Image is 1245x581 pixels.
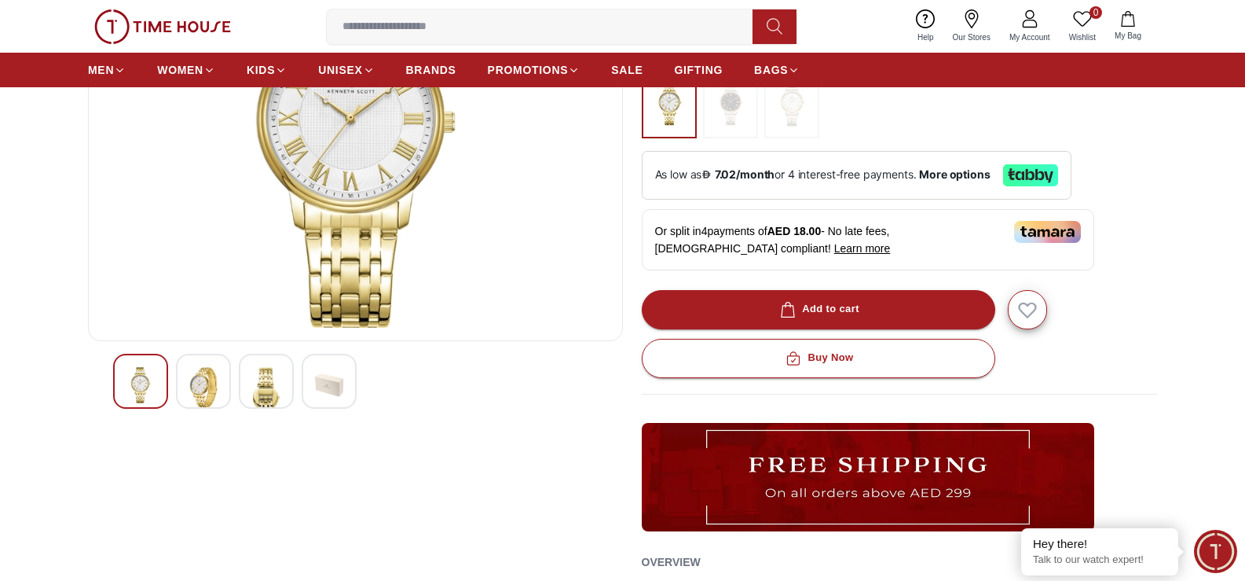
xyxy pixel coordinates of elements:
span: MEN [88,62,114,78]
a: Help [908,6,943,46]
a: BAGS [754,56,800,84]
button: My Bag [1105,8,1151,45]
span: BRANDS [406,62,456,78]
img: ... [772,77,811,131]
span: Help [911,31,940,43]
span: Wishlist [1063,31,1102,43]
span: Our Stores [947,31,997,43]
span: BAGS [754,62,788,78]
div: Or split in 4 payments of - No late fees, [DEMOGRAPHIC_DATA] compliant! [642,209,1094,270]
img: ... [711,77,750,131]
a: GIFTING [674,56,723,84]
span: AED 18.00 [767,225,821,237]
span: SALE [611,62,643,78]
span: 0 [1089,6,1102,19]
span: My Bag [1108,30,1148,42]
div: Hey there! [1033,536,1166,552]
img: ... [94,9,231,44]
a: MEN [88,56,126,84]
button: Buy Now [642,339,995,378]
button: Add to cart [642,290,995,329]
img: ... [642,423,1094,531]
img: Kenneth Scott Men's White Dial Analog Watch - K22029-GBGW [252,367,280,422]
span: Learn more [834,242,891,255]
div: Chat Widget [1194,530,1237,573]
a: 0Wishlist [1060,6,1105,46]
img: Tamara [1014,221,1081,243]
a: SALE [611,56,643,84]
span: GIFTING [674,62,723,78]
img: ... [650,77,689,131]
span: PROMOTIONS [488,62,569,78]
img: Kenneth Scott Men's White Dial Analog Watch - K22029-GBGW [189,367,218,408]
h2: Overview [642,550,701,574]
a: UNISEX [318,56,374,84]
span: KIDS [247,62,275,78]
div: Add to cart [777,300,859,318]
a: KIDS [247,56,287,84]
div: Buy Now [782,349,853,367]
a: BRANDS [406,56,456,84]
span: WOMEN [157,62,203,78]
a: PROMOTIONS [488,56,580,84]
span: My Account [1003,31,1056,43]
a: Our Stores [943,6,1000,46]
span: UNISEX [318,62,362,78]
a: WOMEN [157,56,215,84]
img: Kenneth Scott Men's White Dial Analog Watch - K22029-GBGW [315,367,343,403]
p: Talk to our watch expert! [1033,553,1166,567]
img: Kenneth Scott Men's White Dial Analog Watch - K22029-GBGW [126,367,155,403]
